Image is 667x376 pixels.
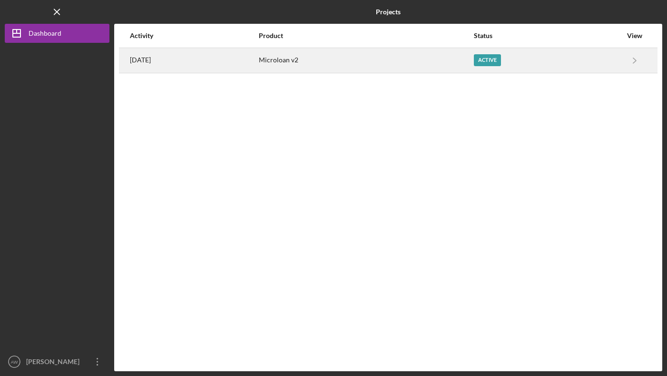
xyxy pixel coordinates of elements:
[474,54,501,66] div: Active
[259,32,473,40] div: Product
[24,352,86,374] div: [PERSON_NAME]
[130,56,151,64] time: 2025-08-26 17:34
[130,32,258,40] div: Activity
[10,359,18,365] text: AW
[259,49,473,72] div: Microloan v2
[5,24,109,43] button: Dashboard
[376,8,401,16] b: Projects
[623,32,647,40] div: View
[29,24,61,45] div: Dashboard
[474,32,622,40] div: Status
[5,352,109,371] button: AW[PERSON_NAME]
